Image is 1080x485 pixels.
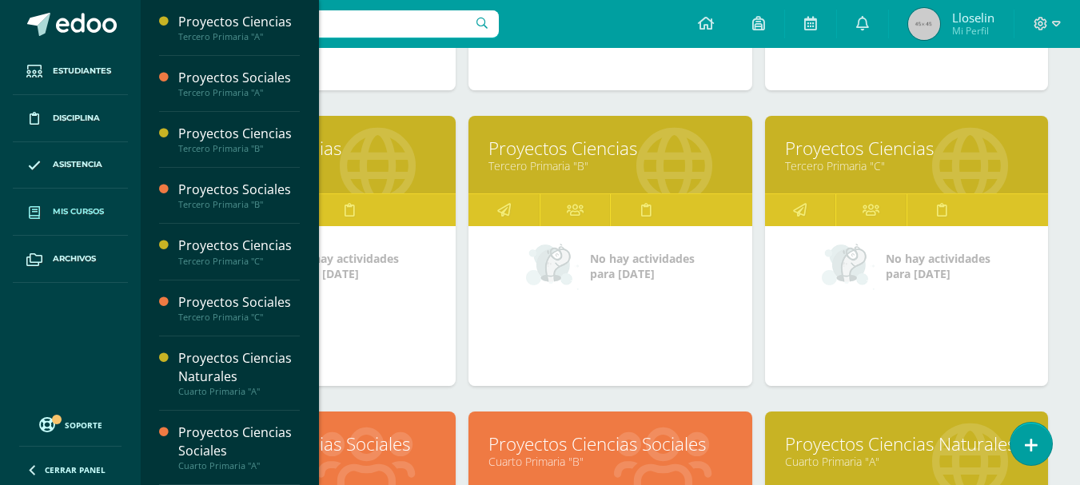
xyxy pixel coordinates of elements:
span: No hay actividades para [DATE] [886,251,990,281]
a: Tercero Primaria "B" [488,158,731,173]
a: Proyectos SocialesTercero Primaria "A" [178,69,300,98]
input: Busca un usuario... [151,10,499,38]
div: Tercero Primaria "C" [178,312,300,323]
a: Archivos [13,236,128,283]
div: Tercero Primaria "A" [178,31,300,42]
a: Proyectos CienciasTercero Primaria "C" [178,237,300,266]
span: Cerrar panel [45,464,106,475]
div: Cuarto Primaria "A" [178,386,300,397]
div: Proyectos Sociales [178,293,300,312]
img: no_activities_small.png [526,242,579,290]
a: Proyectos SocialesTercero Primaria "C" [178,293,300,323]
div: Proyectos Ciencias [178,237,300,255]
div: Tercero Primaria "A" [178,87,300,98]
a: Proyectos SocialesTercero Primaria "B" [178,181,300,210]
a: Asistencia [13,142,128,189]
a: Cuarto Primaria "A" [785,454,1028,469]
a: Proyectos Ciencias [488,136,731,161]
div: Proyectos Ciencias Sociales [178,423,300,460]
a: Mis cursos [13,189,128,236]
div: Proyectos Sociales [178,181,300,199]
img: 45x45 [908,8,940,40]
span: Mis cursos [53,205,104,218]
a: Proyectos Ciencias Sociales [488,431,731,456]
a: Estudiantes [13,48,128,95]
span: Disciplina [53,112,100,125]
span: Lloselin [952,10,994,26]
a: Proyectos CienciasTercero Primaria "A" [178,13,300,42]
a: Cuarto Primaria "B" [488,454,731,469]
span: No hay actividades para [DATE] [294,251,399,281]
div: Proyectos Ciencias Naturales [178,349,300,386]
a: Proyectos CienciasTercero Primaria "B" [178,125,300,154]
div: Tercero Primaria "C" [178,256,300,267]
span: Archivos [53,252,96,265]
span: Estudiantes [53,65,111,78]
div: Cuarto Primaria "A" [178,460,300,471]
a: Proyectos Ciencias SocialesCuarto Primaria "A" [178,423,300,471]
a: Disciplina [13,95,128,142]
span: Asistencia [53,158,102,171]
div: Proyectos Sociales [178,69,300,87]
div: Tercero Primaria "B" [178,199,300,210]
div: Tercero Primaria "B" [178,143,300,154]
a: Proyectos Ciencias NaturalesCuarto Primaria "A" [178,349,300,397]
a: Proyectos Ciencias Naturales [785,431,1028,456]
img: no_activities_small.png [822,242,875,290]
div: Proyectos Ciencias [178,13,300,31]
span: No hay actividades para [DATE] [590,251,695,281]
a: Proyectos Ciencias [785,136,1028,161]
span: Soporte [65,419,102,431]
a: Tercero Primaria "C" [785,158,1028,173]
a: Soporte [19,413,122,435]
span: Mi Perfil [952,24,994,38]
div: Proyectos Ciencias [178,125,300,143]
